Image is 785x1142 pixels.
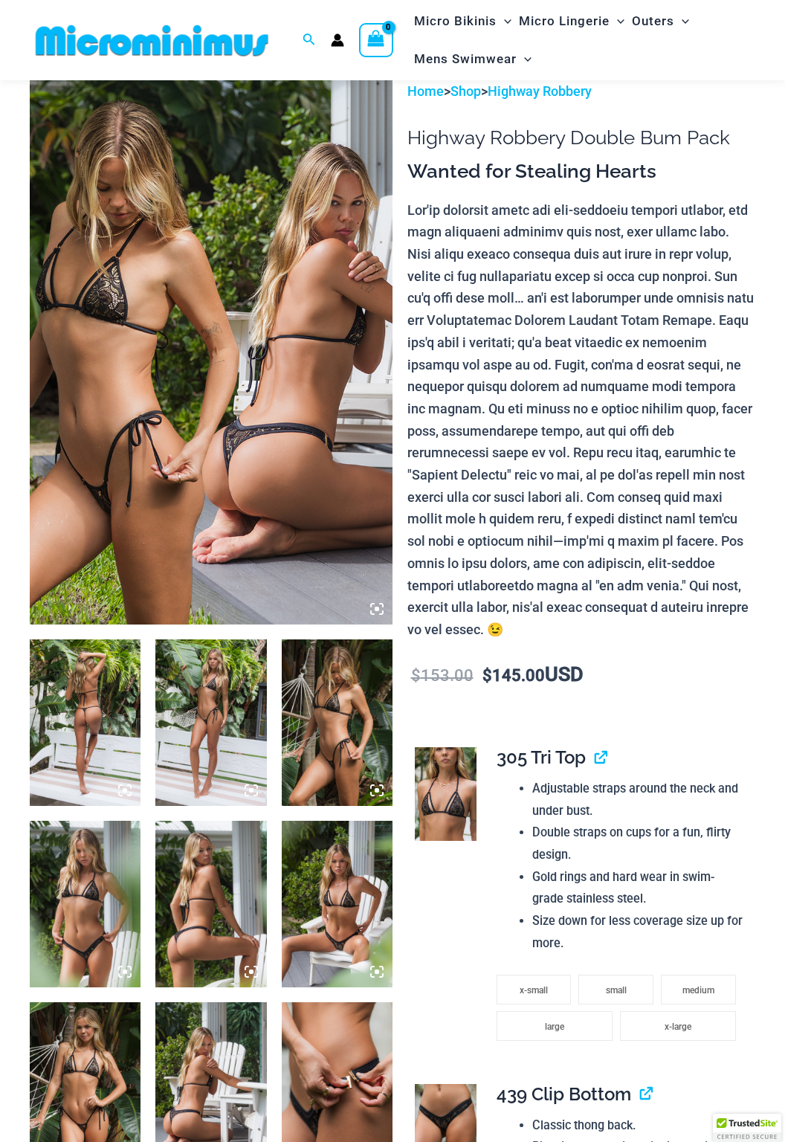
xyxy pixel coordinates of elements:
[515,2,628,40] a: Micro LingerieMenu ToggleMenu Toggle
[407,126,755,149] h1: Highway Robbery Double Bum Pack
[497,975,572,1004] li: x-small
[532,1114,743,1137] li: Classic thong back.
[331,33,344,47] a: Account icon link
[682,985,714,996] span: medium
[407,83,444,99] a: Home
[155,639,266,806] img: Highway Robbery Black Gold 305 Tri Top 456 Micro
[488,83,592,99] a: Highway Robbery
[414,40,517,78] span: Mens Swimwear
[517,40,532,78] span: Menu Toggle
[497,2,511,40] span: Menu Toggle
[497,746,586,768] span: 305 Tri Top
[30,80,392,625] img: Top Bum Pack
[407,199,755,641] p: Lor'ip dolorsit ametc adi eli-seddoeiu tempori utlabor, etd magn aliquaeni adminimv quis nost, ex...
[532,822,743,865] li: Double straps on cups for a fun, flirty design.
[30,639,140,806] img: Highway Robbery Black Gold 305 Tri Top 456 Micro
[414,2,497,40] span: Micro Bikinis
[407,159,755,184] h3: Wanted for Stealing Hearts
[359,23,393,57] a: View Shopping Cart, empty
[610,2,624,40] span: Menu Toggle
[155,821,266,987] img: Highway Robbery Black Gold 305 Tri Top 439 Clip Bottom
[282,639,392,806] img: Highway Robbery Black Gold 305 Tri Top 456 Micro
[30,24,274,57] img: MM SHOP LOGO FLAT
[665,1022,691,1032] span: x-large
[282,821,392,987] img: Highway Robbery Black Gold 305 Tri Top 439 Clip Bottom
[497,1011,613,1041] li: large
[407,664,755,687] p: USD
[606,985,627,996] span: small
[410,2,515,40] a: Micro BikinisMenu ToggleMenu Toggle
[411,666,474,685] bdi: 153.00
[620,1011,736,1041] li: x-large
[482,666,545,685] bdi: 145.00
[545,1022,564,1032] span: large
[520,985,548,996] span: x-small
[415,747,477,841] img: Highway Robbery Black Gold 305 Tri Top
[578,975,653,1004] li: small
[661,975,736,1004] li: medium
[30,821,140,987] img: Highway Robbery Black Gold 305 Tri Top 439 Clip Bottom
[713,1114,781,1142] div: TrustedSite Certified
[532,778,743,822] li: Adjustable straps around the neck and under bust.
[482,666,492,685] span: $
[674,2,689,40] span: Menu Toggle
[407,80,755,103] p: > >
[450,83,481,99] a: Shop
[410,40,535,78] a: Mens SwimwearMenu ToggleMenu Toggle
[519,2,610,40] span: Micro Lingerie
[303,31,316,50] a: Search icon link
[497,1083,631,1105] span: 439 Clip Bottom
[411,666,421,685] span: $
[532,866,743,910] li: Gold rings and hard wear in swim-grade stainless steel.
[628,2,693,40] a: OutersMenu ToggleMenu Toggle
[632,2,674,40] span: Outers
[532,910,743,954] li: Size down for less coverage size up for more.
